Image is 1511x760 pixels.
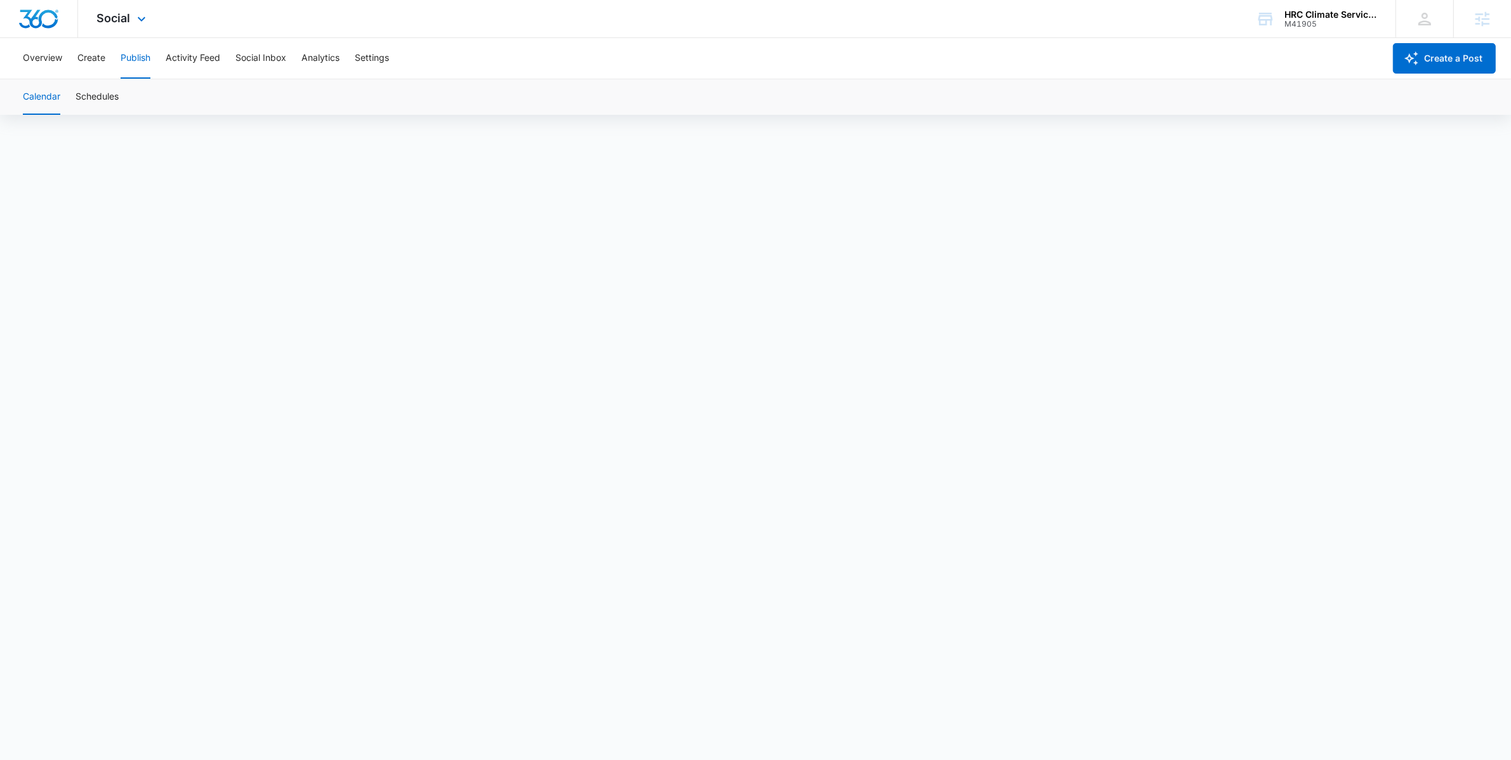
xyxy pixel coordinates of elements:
button: Overview [23,38,62,79]
div: account id [1284,20,1377,29]
button: Settings [355,38,389,79]
div: account name [1284,10,1377,20]
button: Calendar [23,79,60,115]
button: Schedules [76,79,119,115]
button: Analytics [301,38,340,79]
button: Social Inbox [235,38,286,79]
span: Social [97,11,131,25]
button: Create [77,38,105,79]
button: Publish [121,38,150,79]
button: Create a Post [1393,43,1496,74]
button: Activity Feed [166,38,220,79]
